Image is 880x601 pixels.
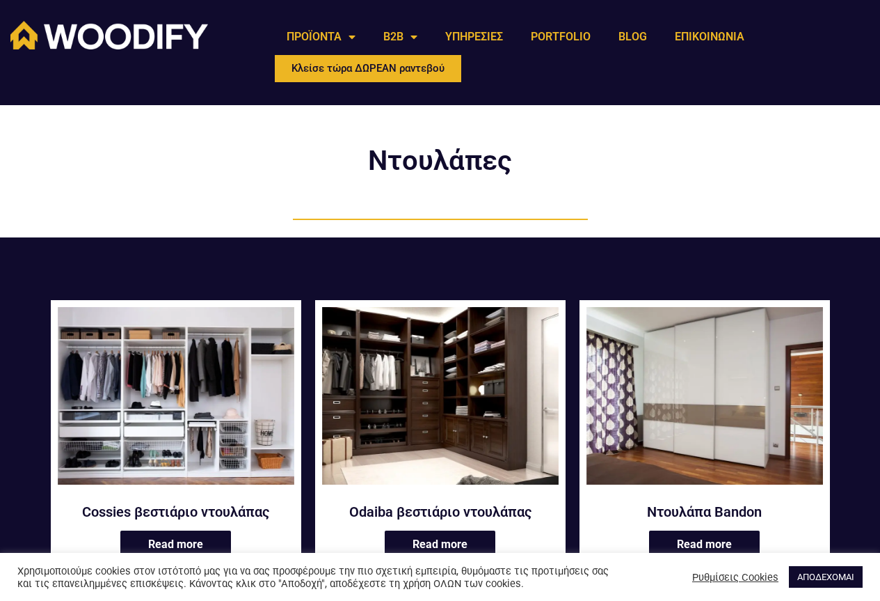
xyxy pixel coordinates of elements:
span: Κλείσε τώρα ΔΩΡΕΑΝ ραντεβού [291,63,445,74]
a: Odaiba βεστιάριο ντουλάπας [322,307,559,494]
nav: Menu [273,21,758,53]
a: PORTFOLIO [517,21,605,53]
a: Cossies βεστιάριο ντουλάπας [58,307,294,494]
h2: Ντουλάπες [273,147,607,175]
a: Read more about “Cossies βεστιάριο ντουλάπας” [120,531,231,559]
a: Ντουλάπα Bandon [586,307,823,494]
a: ΑΠΟΔΕΧΟΜΑΙ [789,566,863,588]
div: Χρησιμοποιούμε cookies στον ιστότοπό μας για να σας προσφέρουμε την πιο σχετική εμπειρία, θυμόμασ... [17,565,609,590]
a: Κλείσε τώρα ΔΩΡΕΑΝ ραντεβού [273,53,463,84]
a: Odaiba βεστιάριο ντουλάπας [322,503,559,521]
a: ΕΠΙΚΟΙΝΩΝΙΑ [661,21,758,53]
a: Ντουλάπα Bandon [586,503,823,521]
a: ΥΠΗΡΕΣΙΕΣ [431,21,517,53]
a: Cossies βεστιάριο ντουλάπας [58,503,294,521]
a: B2B [369,21,431,53]
a: ΠΡΟΪΟΝΤΑ [273,21,369,53]
a: Read more about “Odaiba βεστιάριο ντουλάπας” [385,531,495,559]
img: Woodify [10,21,208,49]
a: Ρυθμίσεις Cookies [692,571,778,584]
a: Read more about “Ντουλάπα Bandon” [649,531,760,559]
a: BLOG [605,21,661,53]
